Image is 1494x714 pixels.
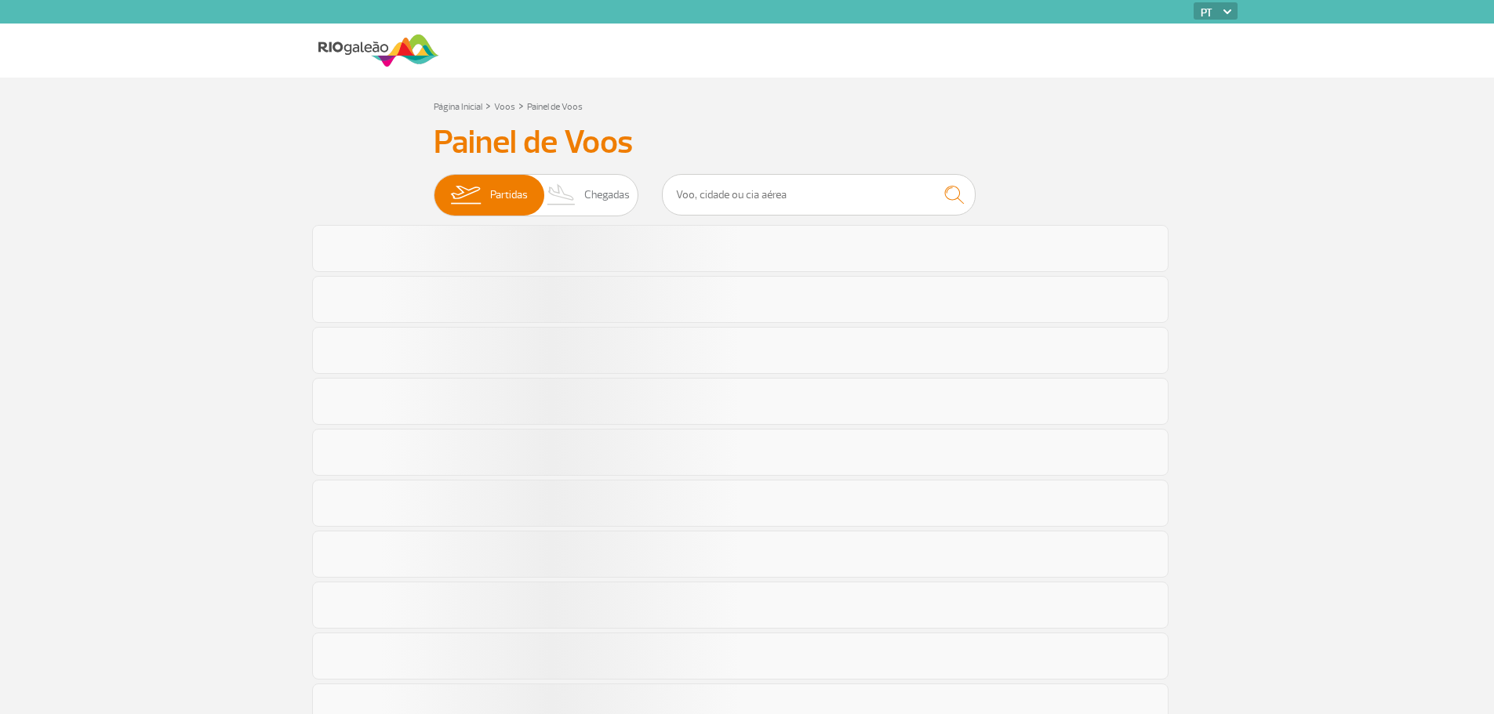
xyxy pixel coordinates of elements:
[485,96,491,114] a: >
[518,96,524,114] a: >
[584,175,630,216] span: Chegadas
[539,175,585,216] img: slider-desembarque
[662,174,976,216] input: Voo, cidade ou cia aérea
[434,101,482,113] a: Página Inicial
[490,175,528,216] span: Partidas
[434,123,1061,162] h3: Painel de Voos
[441,175,490,216] img: slider-embarque
[494,101,515,113] a: Voos
[527,101,583,113] a: Painel de Voos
